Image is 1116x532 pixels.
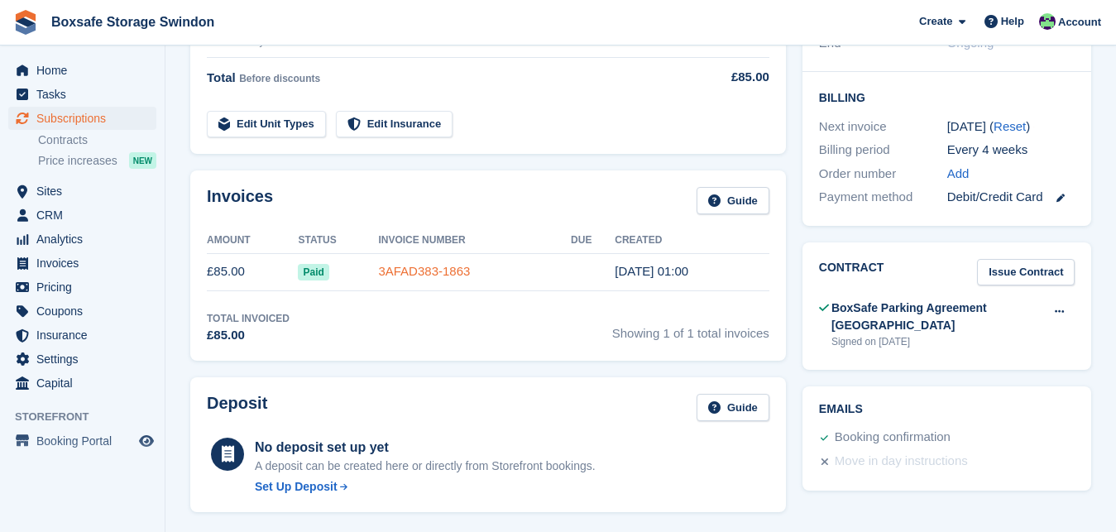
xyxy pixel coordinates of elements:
[378,228,571,254] th: Invoice Number
[8,107,156,130] a: menu
[298,228,378,254] th: Status
[378,264,470,278] a: 3AFAD383-1863
[947,141,1075,160] div: Every 4 weeks
[819,259,884,286] h2: Contract
[8,252,156,275] a: menu
[255,478,596,496] a: Set Up Deposit
[819,165,947,184] div: Order number
[1039,13,1056,30] img: Kim Virabi
[137,431,156,451] a: Preview store
[38,132,156,148] a: Contracts
[8,228,156,251] a: menu
[15,409,165,425] span: Storefront
[36,371,136,395] span: Capital
[947,188,1075,207] div: Debit/Credit Card
[612,311,769,345] span: Showing 1 of 1 total invoices
[336,111,453,138] a: Edit Insurance
[207,311,290,326] div: Total Invoiced
[207,187,273,214] h2: Invoices
[571,228,615,254] th: Due
[8,371,156,395] a: menu
[697,394,769,421] a: Guide
[36,300,136,323] span: Coupons
[994,119,1026,133] a: Reset
[207,253,298,290] td: £85.00
[1027,120,1042,135] div: Tooltip anchor
[8,83,156,106] a: menu
[36,276,136,299] span: Pricing
[977,259,1075,286] a: Issue Contract
[36,347,136,371] span: Settings
[8,347,156,371] a: menu
[207,111,326,138] a: Edit Unit Types
[819,403,1075,416] h2: Emails
[207,326,290,345] div: £85.00
[129,152,156,169] div: NEW
[36,429,136,453] span: Booking Portal
[1058,14,1101,31] span: Account
[947,117,1075,137] div: [DATE] ( )
[947,165,970,184] a: Add
[819,141,947,160] div: Billing period
[831,334,1045,349] div: Signed on [DATE]
[947,36,994,50] span: Ongoing
[255,438,596,458] div: No deposit set up yet
[8,324,156,347] a: menu
[13,10,38,35] img: stora-icon-8386f47178a22dfd0bd8f6a31ec36ba5ce8667c1dd55bd0f319d3a0aa187defe.svg
[255,458,596,475] p: A deposit can be created here or directly from Storefront bookings.
[819,188,947,207] div: Payment method
[835,428,951,448] div: Booking confirmation
[36,324,136,347] span: Insurance
[207,70,236,84] span: Total
[36,59,136,82] span: Home
[697,187,769,214] a: Guide
[819,89,1075,105] h2: Billing
[36,107,136,130] span: Subscriptions
[615,264,688,278] time: 2025-09-12 00:00:36 UTC
[38,153,117,169] span: Price increases
[36,228,136,251] span: Analytics
[36,83,136,106] span: Tasks
[36,252,136,275] span: Invoices
[36,180,136,203] span: Sites
[8,59,156,82] a: menu
[298,264,328,280] span: Paid
[8,276,156,299] a: menu
[38,151,156,170] a: Price increases NEW
[831,300,1045,334] div: BoxSafe Parking Agreement [GEOGRAPHIC_DATA]
[819,117,947,137] div: Next invoice
[8,204,156,227] a: menu
[1001,13,1024,30] span: Help
[207,394,267,421] h2: Deposit
[615,228,769,254] th: Created
[36,204,136,227] span: CRM
[255,478,338,496] div: Set Up Deposit
[919,13,952,30] span: Create
[8,180,156,203] a: menu
[8,429,156,453] a: menu
[45,8,221,36] a: Boxsafe Storage Swindon
[835,452,968,472] div: Move in day instructions
[239,73,320,84] span: Before discounts
[207,228,298,254] th: Amount
[694,68,769,87] div: £85.00
[8,300,156,323] a: menu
